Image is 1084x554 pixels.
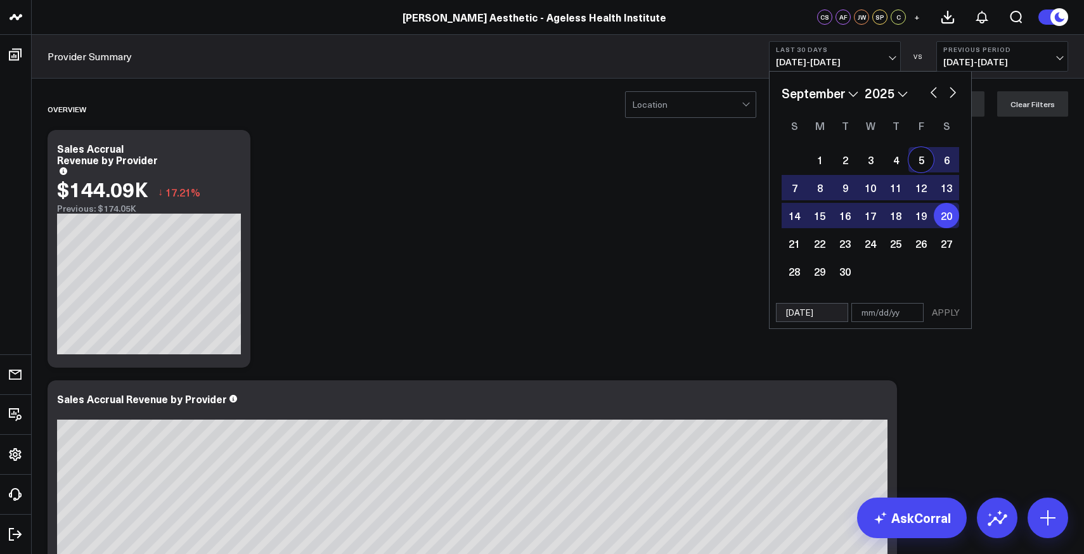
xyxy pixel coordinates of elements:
div: Overview [48,94,86,124]
b: Last 30 Days [776,46,894,53]
div: VS [907,53,930,60]
div: Previous: $174.05K [57,203,241,214]
div: Friday [908,115,934,136]
div: Thursday [883,115,908,136]
span: [DATE] - [DATE] [943,57,1061,67]
a: Provider Summary [48,49,132,63]
div: Sales Accrual Revenue by Provider [57,141,158,167]
button: Last 30 Days[DATE]-[DATE] [769,41,901,72]
div: Saturday [934,115,959,136]
span: 17.21% [165,185,200,199]
div: Sunday [782,115,807,136]
div: AF [836,10,851,25]
a: [PERSON_NAME] Aesthetic - Ageless Health Institute [403,10,666,24]
div: $144.09K [57,177,148,200]
button: Clear Filters [997,91,1068,117]
div: CS [817,10,832,25]
input: mm/dd/yy [776,303,848,322]
span: ↓ [158,184,163,200]
div: JW [854,10,869,25]
span: [DATE] - [DATE] [776,57,894,67]
div: Tuesday [832,115,858,136]
div: Monday [807,115,832,136]
b: Previous Period [943,46,1061,53]
div: Sales Accrual Revenue by Provider [57,392,227,406]
button: + [909,10,924,25]
div: SP [872,10,887,25]
div: C [891,10,906,25]
button: APPLY [927,303,965,322]
a: AskCorral [857,498,967,538]
span: + [914,13,920,22]
input: mm/dd/yy [851,303,924,322]
button: Previous Period[DATE]-[DATE] [936,41,1068,72]
div: Wednesday [858,115,883,136]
